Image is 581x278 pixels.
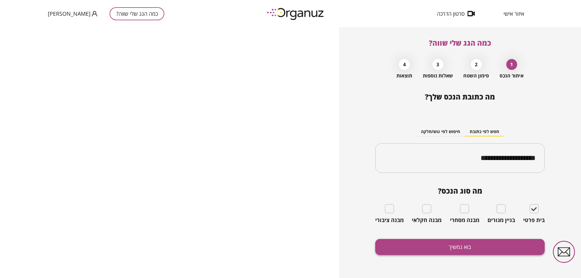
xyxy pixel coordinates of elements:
[263,5,329,22] img: logo
[375,239,545,255] button: בוא נמשיך
[500,73,524,79] span: איתור הנכס
[425,92,495,102] span: מה כתובת הנכס שלך?
[375,187,545,195] span: מה סוג הנכס?
[428,11,484,17] button: סרטון הדרכה
[450,217,479,224] span: מבנה מסחרי
[494,11,533,17] button: איזור אישי
[412,217,441,224] span: מבנה חקלאי
[416,127,465,136] button: חיפוש לפי גוש/חלקה
[399,59,410,70] div: 4
[506,59,517,70] div: 1
[437,11,464,17] span: סרטון הדרכה
[48,10,97,18] button: [PERSON_NAME]
[487,217,515,224] span: בניין מגורים
[432,59,443,70] div: 3
[375,217,404,224] span: מבנה ציבורי
[471,59,482,70] div: 2
[463,73,489,79] span: סימון השטח
[48,11,90,17] span: [PERSON_NAME]
[465,127,504,136] button: חפש לפי כתובת
[429,38,491,48] span: כמה הגג שלי שווה?
[110,7,164,20] button: כמה הגג שלי שווה?
[396,73,412,79] span: תוצאות
[523,217,545,224] span: בית פרטי
[423,73,453,79] span: שאלות נוספות
[504,11,524,17] span: איזור אישי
